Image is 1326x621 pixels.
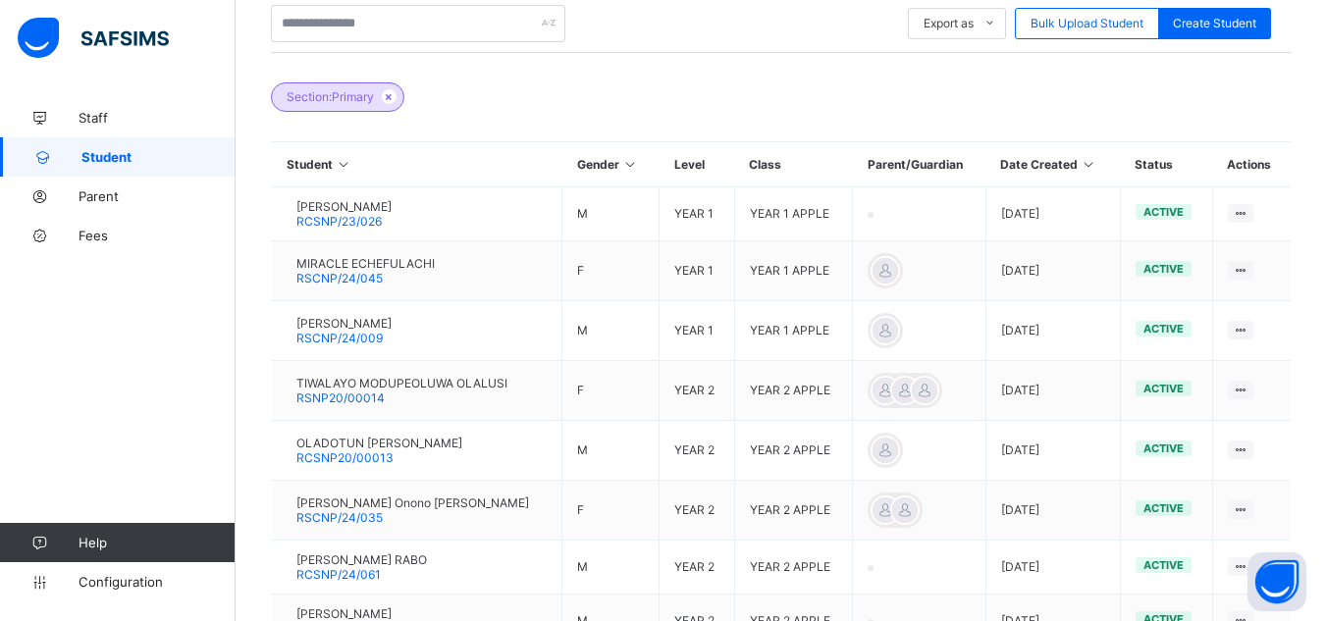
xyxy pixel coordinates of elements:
[562,360,660,420] td: F
[296,450,394,465] span: RCSNP20/00013
[1081,157,1097,172] i: Sort in Ascending Order
[79,110,236,126] span: Staff
[1143,322,1184,336] span: active
[81,149,236,165] span: Student
[296,390,385,405] span: RSNP20/00014
[79,574,235,590] span: Configuration
[660,420,735,480] td: YEAR 2
[985,240,1120,300] td: [DATE]
[296,510,383,525] span: RSCNP/24/035
[296,567,381,582] span: RCSNP/24/061
[18,18,169,59] img: safsims
[622,157,639,172] i: Sort in Ascending Order
[660,240,735,300] td: YEAR 1
[924,16,974,30] span: Export as
[272,142,562,187] th: Student
[296,495,529,510] span: [PERSON_NAME] Onono [PERSON_NAME]
[985,360,1120,420] td: [DATE]
[660,480,735,540] td: YEAR 2
[853,142,985,187] th: Parent/Guardian
[660,186,735,240] td: YEAR 1
[734,240,852,300] td: YEAR 1 APPLE
[336,157,352,172] i: Sort in Ascending Order
[296,271,383,285] span: RSCNP/24/045
[562,142,660,187] th: Gender
[985,300,1120,360] td: [DATE]
[296,436,462,450] span: OLADOTUN [PERSON_NAME]
[1143,262,1184,276] span: active
[296,552,427,567] span: [PERSON_NAME] RABO
[734,420,852,480] td: YEAR 2 APPLE
[287,89,374,104] span: Section: Primary
[79,228,236,243] span: Fees
[1031,16,1143,30] span: Bulk Upload Student
[79,535,235,550] span: Help
[660,300,735,360] td: YEAR 1
[1143,441,1184,455] span: active
[1143,382,1184,395] span: active
[1143,501,1184,515] span: active
[985,186,1120,240] td: [DATE]
[79,188,236,204] span: Parent
[296,376,507,390] span: TIWALAYO MODUPEOLUWA OLALUSI
[296,256,435,271] span: MIRACLE ECHEFULACHI
[1212,142,1291,187] th: Actions
[734,186,852,240] td: YEAR 1 APPLE
[734,142,852,187] th: Class
[1143,558,1184,572] span: active
[562,240,660,300] td: F
[562,300,660,360] td: M
[1247,552,1306,611] button: Open asap
[562,480,660,540] td: F
[296,331,383,345] span: RSCNP/24/009
[1120,142,1212,187] th: Status
[734,300,852,360] td: YEAR 1 APPLE
[734,480,852,540] td: YEAR 2 APPLE
[985,142,1120,187] th: Date Created
[562,420,660,480] td: M
[296,199,392,214] span: [PERSON_NAME]
[660,540,735,594] td: YEAR 2
[562,186,660,240] td: M
[1143,205,1184,219] span: active
[296,316,392,331] span: [PERSON_NAME]
[296,606,392,621] span: [PERSON_NAME]
[985,540,1120,594] td: [DATE]
[985,420,1120,480] td: [DATE]
[660,360,735,420] td: YEAR 2
[734,540,852,594] td: YEAR 2 APPLE
[296,214,382,229] span: RCSNP/23/026
[734,360,852,420] td: YEAR 2 APPLE
[1173,16,1256,30] span: Create Student
[985,480,1120,540] td: [DATE]
[660,142,735,187] th: Level
[562,540,660,594] td: M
